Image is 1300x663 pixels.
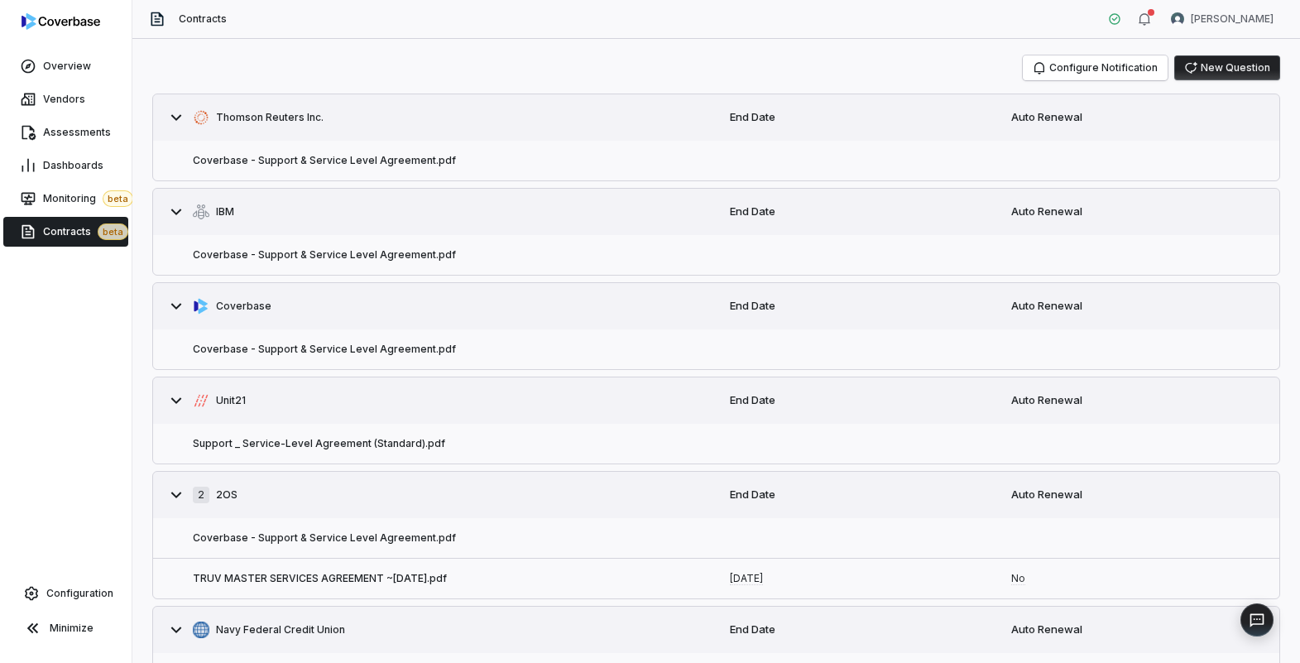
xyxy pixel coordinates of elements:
span: Configuration [46,587,113,600]
span: Assessments [43,126,111,139]
button: https://unit21.ai/Unit21 [153,377,717,424]
a: Monitoringbeta [3,184,128,214]
button: TRUV MASTER SERVICES AGREEMENT ~[DATE].pdf [193,572,447,585]
span: Coverbase [216,300,271,313]
span: Overview [43,60,91,73]
button: 22OS [153,472,717,518]
a: Overview [3,51,128,81]
a: Dashboards [3,151,128,180]
span: Dashboards [43,159,103,172]
button: https://coverbase.ai/Coverbase [153,283,717,329]
button: Minimize [7,612,125,645]
span: Contracts [179,12,227,26]
button: New Question [1174,55,1280,80]
div: Auto Renewal [998,608,1279,651]
div: Auto Renewal [998,96,1279,139]
a: Vendors [3,84,128,114]
button: Zi Chong Kao avatar[PERSON_NAME] [1161,7,1283,31]
span: 2OS [216,488,237,502]
div: End Date [717,608,998,651]
div: Auto Renewal [998,473,1279,516]
button: Coverbase - Support & Service Level Agreement.pdf [193,154,456,167]
a: Contractsbeta [3,217,128,247]
a: Assessments [3,118,128,147]
span: Navy Federal Credit Union [216,623,345,637]
div: End Date [717,473,998,516]
button: Support _ Service-Level Agreement (Standard).pdf [193,437,445,450]
button: https://navyfederal.org/Navy Federal Credit Union [153,607,717,653]
span: IBM [216,205,234,219]
span: Monitoring [43,190,133,207]
button: https://ibm.com/us-en/IBM [153,189,717,235]
div: End Date [717,379,998,422]
button: Configure Notification [1023,55,1168,80]
div: End Date [717,96,998,139]
div: End Date [717,190,998,233]
button: https://thomsonreuters.com/en.html/Thomson Reuters Inc. [153,94,717,141]
div: Auto Renewal [998,285,1279,328]
span: beta [98,223,128,240]
button: Coverbase - Support & Service Level Agreement.pdf [193,248,456,262]
span: beta [103,190,133,207]
a: [DATE] [730,572,763,585]
span: Minimize [50,622,94,635]
span: Contracts [43,223,128,240]
div: Auto Renewal [998,379,1279,422]
img: logo-D7KZi-bG.svg [22,13,100,30]
a: No [1011,572,1025,585]
button: Coverbase - Support & Service Level Agreement.pdf [193,343,456,356]
div: End Date [717,285,998,328]
div: Auto Renewal [998,190,1279,233]
span: Unit21 [216,394,246,407]
span: Vendors [43,93,85,106]
span: [PERSON_NAME] [1191,12,1274,26]
a: Configuration [7,579,125,608]
span: Thomson Reuters Inc. [216,111,324,124]
button: Coverbase - Support & Service Level Agreement.pdf [193,531,456,545]
img: Zi Chong Kao avatar [1171,12,1184,26]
